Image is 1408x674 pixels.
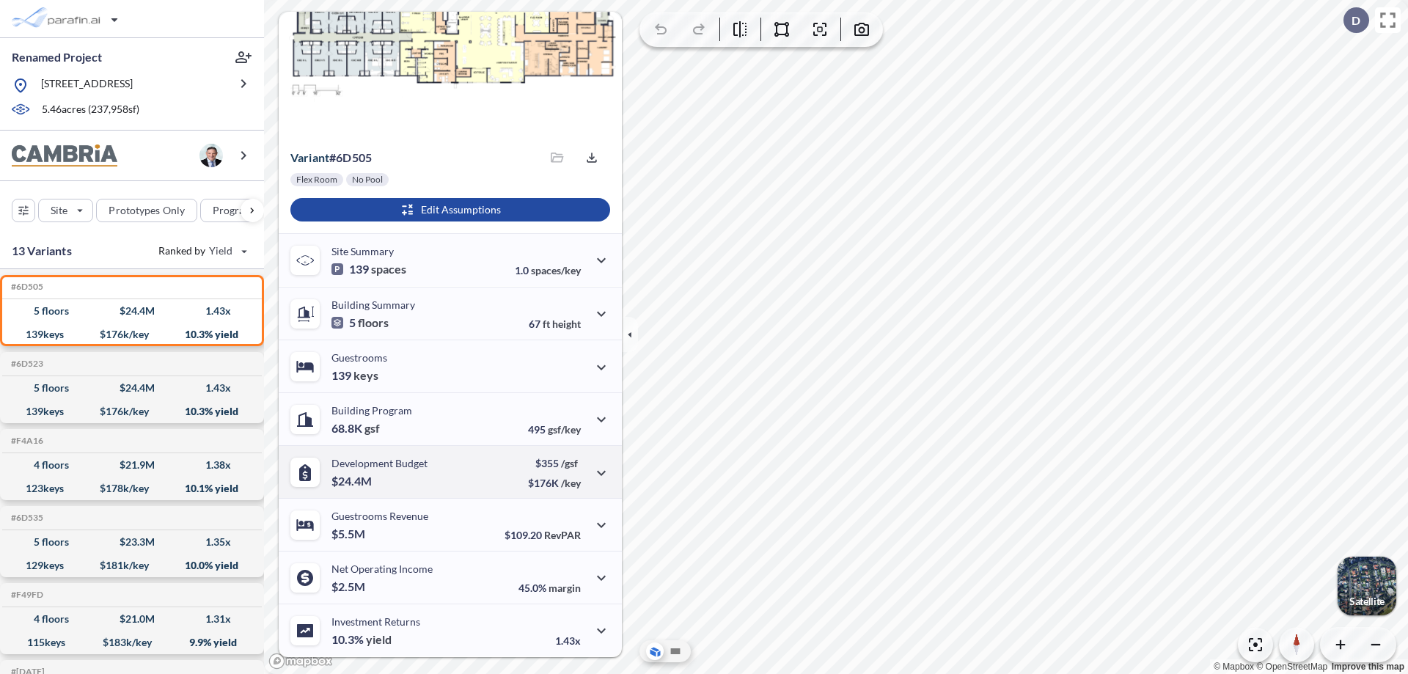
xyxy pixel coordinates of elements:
[366,632,392,647] span: yield
[552,318,581,330] span: height
[561,457,578,469] span: /gsf
[331,351,387,364] p: Guestrooms
[42,102,139,118] p: 5.46 acres ( 237,958 sf)
[38,199,93,222] button: Site
[1332,662,1404,672] a: Improve this map
[8,513,43,523] h5: Click to copy the code
[51,203,67,218] p: Site
[515,264,581,276] p: 1.0
[1338,557,1396,615] button: Switcher ImageSatellite
[331,474,374,488] p: $24.4M
[1352,14,1360,27] p: D
[358,315,389,330] span: floors
[421,202,501,217] p: Edit Assumptions
[1349,596,1385,607] p: Satellite
[331,421,380,436] p: 68.8K
[8,359,43,369] h5: Click to copy the code
[331,527,367,541] p: $5.5M
[331,315,389,330] p: 5
[561,477,581,489] span: /key
[531,264,581,276] span: spaces/key
[296,174,337,186] p: Flex Room
[353,368,378,383] span: keys
[331,368,378,383] p: 139
[1256,662,1327,672] a: OpenStreetMap
[331,510,428,522] p: Guestrooms Revenue
[290,150,329,164] span: Variant
[41,76,133,95] p: [STREET_ADDRESS]
[331,262,406,276] p: 139
[371,262,406,276] span: spaces
[364,421,380,436] span: gsf
[1214,662,1254,672] a: Mapbox
[213,203,254,218] p: Program
[331,615,420,628] p: Investment Returns
[548,423,581,436] span: gsf/key
[528,457,581,469] p: $355
[331,563,433,575] p: Net Operating Income
[290,150,372,165] p: # 6d505
[543,318,550,330] span: ft
[12,144,117,167] img: BrandImage
[8,590,43,600] h5: Click to copy the code
[1338,557,1396,615] img: Switcher Image
[199,144,223,167] img: user logo
[290,198,610,221] button: Edit Assumptions
[147,239,257,263] button: Ranked by Yield
[667,642,684,660] button: Site Plan
[331,457,428,469] p: Development Budget
[12,242,72,260] p: 13 Variants
[331,298,415,311] p: Building Summary
[505,529,581,541] p: $109.20
[331,632,392,647] p: 10.3%
[109,203,185,218] p: Prototypes Only
[528,423,581,436] p: 495
[268,653,333,670] a: Mapbox homepage
[352,174,383,186] p: No Pool
[331,404,412,417] p: Building Program
[646,642,664,660] button: Aerial View
[518,582,581,594] p: 45.0%
[528,477,581,489] p: $176K
[544,529,581,541] span: RevPAR
[549,582,581,594] span: margin
[8,436,43,446] h5: Click to copy the code
[555,634,581,647] p: 1.43x
[529,318,581,330] p: 67
[96,199,197,222] button: Prototypes Only
[209,243,233,258] span: Yield
[12,49,102,65] p: Renamed Project
[331,579,367,594] p: $2.5M
[8,282,43,292] h5: Click to copy the code
[331,245,394,257] p: Site Summary
[200,199,279,222] button: Program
